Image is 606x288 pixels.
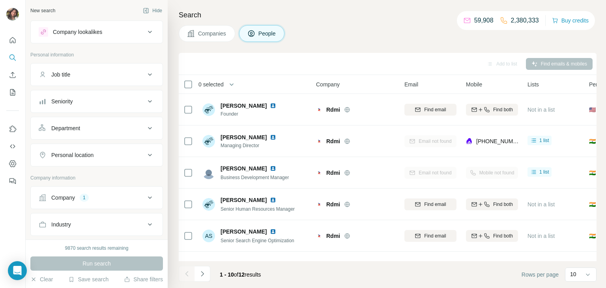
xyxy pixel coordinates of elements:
div: Department [51,124,80,132]
span: [PHONE_NUMBER] [476,138,526,144]
button: Buy credits [552,15,589,26]
button: Use Surfe API [6,139,19,153]
img: LinkedIn logo [270,103,276,109]
p: Company information [30,174,163,181]
div: 1 [80,194,89,201]
span: Not in a list [527,201,555,208]
span: Rdmi [326,200,340,208]
span: 1 list [539,137,549,144]
button: Find email [404,198,456,210]
span: of [234,271,239,278]
button: Share filters [124,275,163,283]
div: New search [30,7,55,14]
span: 12 [239,271,245,278]
p: Personal information [30,51,163,58]
button: Use Surfe on LinkedIn [6,122,19,136]
img: Logo of Rdmi [316,170,322,176]
span: 🇮🇳 [589,232,596,240]
span: [PERSON_NAME] [221,133,267,141]
p: 59,908 [474,16,494,25]
span: 1 - 10 [220,271,234,278]
p: 10 [570,270,576,278]
div: Company [51,194,75,202]
span: Find email [424,106,446,113]
span: Mobile [466,80,482,88]
span: Senior Search Engine Optimization [221,238,294,243]
span: Find email [424,201,446,208]
button: Find both [466,198,518,210]
img: Avatar [202,135,215,148]
span: Find both [493,232,513,239]
span: 0 selected [198,80,224,88]
span: Rdmi [326,169,340,177]
span: Senior Human Resources Manager [221,206,295,212]
button: Find email [404,104,456,116]
span: [PERSON_NAME] [221,260,267,267]
span: [PERSON_NAME] [221,102,267,110]
div: AS [202,230,215,242]
img: LinkedIn logo [270,134,276,140]
img: LinkedIn logo [270,165,276,172]
div: Personal location [51,151,94,159]
span: [PERSON_NAME] [221,196,267,204]
span: 🇮🇳 [589,137,596,145]
img: Avatar [202,261,215,274]
img: Logo of Rdmi [316,233,322,239]
span: Companies [198,30,227,37]
button: Department [31,119,163,138]
span: Not in a list [527,233,555,239]
button: Personal location [31,146,163,165]
img: Avatar [202,198,215,211]
button: Industry [31,215,163,234]
p: 2,380,333 [511,16,539,25]
img: LinkedIn logo [270,197,276,203]
button: Company lookalikes [31,22,163,41]
div: Company lookalikes [53,28,102,36]
button: Job title [31,65,163,84]
span: 🇮🇳 [589,200,596,208]
button: Company1 [31,188,163,207]
button: Find both [466,104,518,116]
span: Rdmi [326,137,340,145]
img: Logo of Rdmi [316,107,322,113]
img: Logo of Rdmi [316,138,322,144]
button: Navigate to next page [195,266,210,282]
span: Rows per page [522,271,559,279]
div: Seniority [51,97,73,105]
span: Company [316,80,340,88]
span: Find email [424,232,446,239]
span: Not in a list [527,107,555,113]
span: Rdmi [326,232,340,240]
img: Avatar [202,103,215,116]
span: Rdmi [326,106,340,114]
span: Find both [493,201,513,208]
button: Quick start [6,33,19,47]
button: Dashboard [6,157,19,171]
div: Industry [51,221,71,228]
button: Find email [404,230,456,242]
span: Lists [527,80,539,88]
span: Founder [221,110,286,118]
span: [PERSON_NAME] [221,165,267,172]
span: People [258,30,277,37]
span: Email [404,80,418,88]
span: 1 list [539,168,549,176]
button: Save search [68,275,108,283]
div: Open Intercom Messenger [8,261,27,280]
div: Job title [51,71,70,79]
button: Seniority [31,92,163,111]
span: Find both [493,106,513,113]
img: LinkedIn logo [270,228,276,235]
button: Feedback [6,174,19,188]
span: [PERSON_NAME] [221,228,267,236]
h4: Search [179,9,597,21]
img: provider lusha logo [466,137,472,145]
img: Avatar [202,166,215,179]
button: Clear [30,275,53,283]
img: Avatar [6,8,19,21]
span: 🇮🇳 [589,169,596,177]
img: LinkedIn logo [270,260,276,267]
button: Find both [466,230,518,242]
span: Managing Director [221,142,286,149]
img: Logo of Rdmi [316,201,322,208]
